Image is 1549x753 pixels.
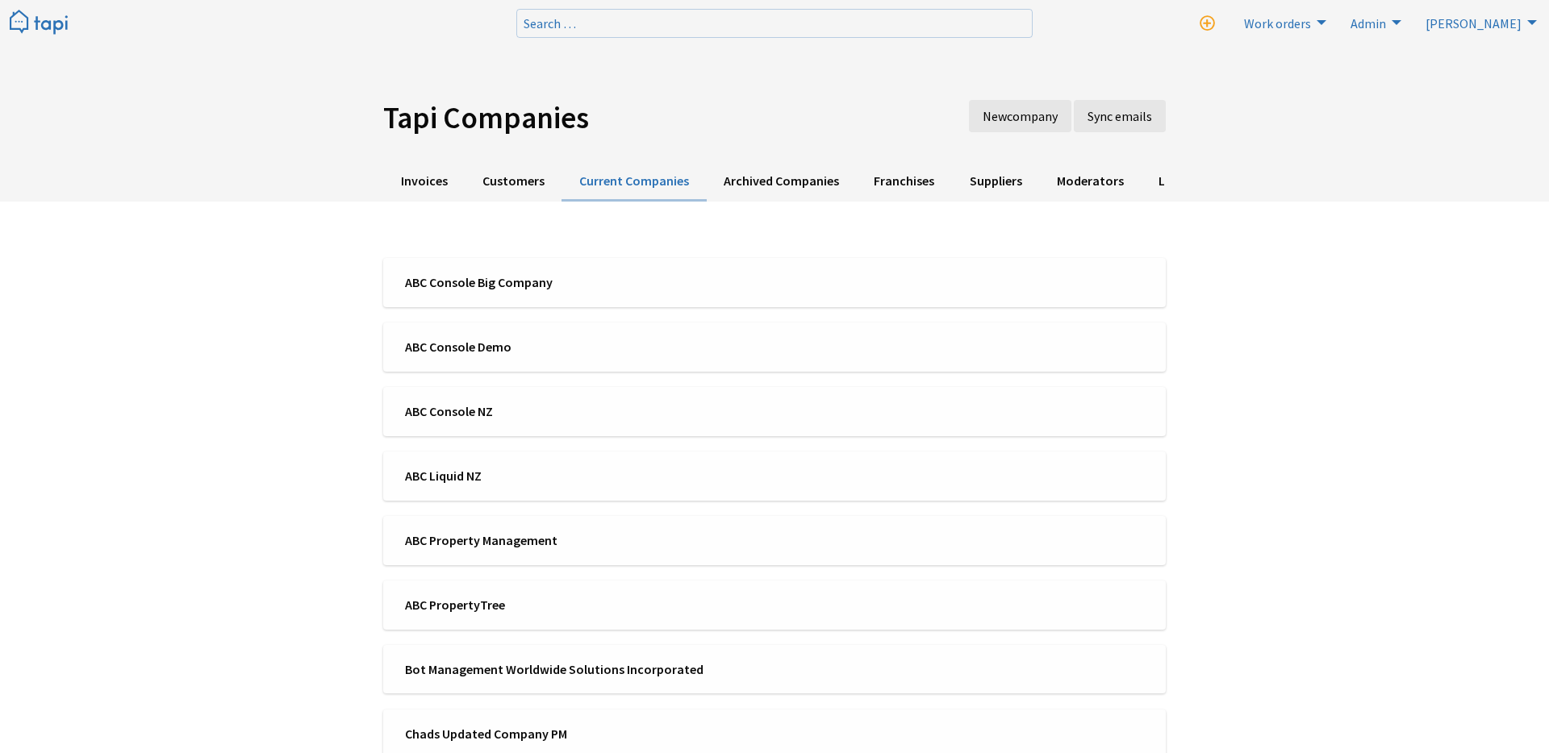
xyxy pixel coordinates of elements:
[405,531,764,549] span: ABC Property Management
[1141,162,1238,202] a: Lost Issues
[1244,15,1311,31] span: Work orders
[383,645,1166,694] a: Bot Management Worldwide Solutions Incorporated
[10,10,68,36] img: Tapi logo
[383,451,1166,501] a: ABC Liquid NZ
[405,273,764,291] span: ABC Console Big Company
[857,162,952,202] a: Franchises
[383,580,1166,630] a: ABC PropertyTree
[1426,15,1522,31] span: [PERSON_NAME]
[1200,16,1215,31] i: New work order
[1074,100,1166,132] a: Sync emails
[969,100,1071,132] a: New
[1234,10,1330,35] a: Work orders
[405,660,764,678] span: Bot Management Worldwide Solutions Incorporated
[524,15,576,31] span: Search …
[405,467,764,485] span: ABC Liquid NZ
[1039,162,1141,202] a: Moderators
[405,338,764,356] span: ABC Console Demo
[952,162,1039,202] a: Suppliers
[1416,10,1541,35] a: [PERSON_NAME]
[405,402,764,420] span: ABC Console NZ
[1351,15,1386,31] span: Admin
[383,258,1166,307] a: ABC Console Big Company
[383,100,843,136] h1: Tapi Companies
[383,322,1166,372] a: ABC Console Demo
[383,387,1166,436] a: ABC Console NZ
[707,162,857,202] a: Archived Companies
[1341,10,1405,35] a: Admin
[383,516,1166,565] a: ABC Property Management
[562,162,706,202] a: Current Companies
[383,162,465,202] a: Invoices
[1416,10,1541,35] li: Rebekah
[405,596,764,614] span: ABC PropertyTree
[1007,108,1058,124] span: company
[465,162,562,202] a: Customers
[405,725,764,743] span: Chads Updated Company PM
